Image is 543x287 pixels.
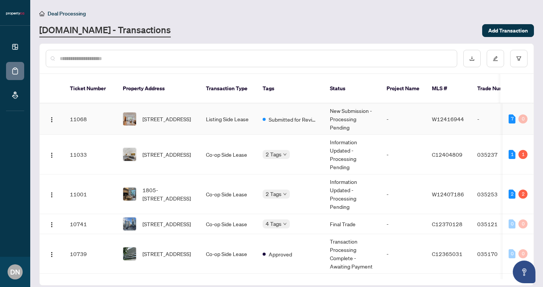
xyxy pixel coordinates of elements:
span: 4 Tags [266,219,282,228]
div: 2 [518,190,528,199]
td: 10741 [64,214,117,234]
td: Information Updated - Processing Pending [324,135,381,174]
span: down [283,192,287,196]
th: Status [324,74,381,103]
td: New Submission - Processing Pending [324,103,381,135]
td: - [381,214,426,234]
td: Information Updated - Processing Pending [324,174,381,214]
div: 7 [509,114,515,123]
span: Submitted for Review [269,115,318,123]
th: Property Address [117,74,200,103]
img: Logo [49,117,55,123]
span: Deal Processing [48,10,86,17]
th: Transaction Type [200,74,257,103]
span: C12370128 [432,221,463,227]
td: 11001 [64,174,117,214]
button: Logo [46,148,58,160]
div: 0 [518,114,528,123]
span: Approved [269,250,292,258]
td: Co-op Side Lease [200,135,257,174]
td: Co-op Side Lease [200,234,257,274]
td: - [381,103,426,135]
span: Add Transaction [488,25,528,37]
div: 1 [509,150,515,159]
td: 11068 [64,103,117,135]
img: logo [6,11,24,16]
span: edit [493,56,498,61]
td: Co-op Side Lease [200,174,257,214]
button: Add Transaction [482,24,534,37]
button: Logo [46,188,58,200]
img: thumbnail-img [123,218,136,230]
div: 0 [509,219,515,228]
span: [STREET_ADDRESS] [142,220,191,228]
span: 2 Tags [266,190,282,198]
button: edit [487,50,504,67]
img: thumbnail-img [123,148,136,161]
td: - [471,103,524,135]
button: Open asap [513,261,535,283]
img: Logo [49,222,55,228]
img: thumbnail-img [123,113,136,125]
img: Logo [49,152,55,158]
button: Logo [46,248,58,260]
span: [STREET_ADDRESS] [142,115,191,123]
span: W12407186 [432,191,464,198]
div: 1 [518,150,528,159]
td: - [381,174,426,214]
span: download [469,56,475,61]
button: download [463,50,481,67]
button: Logo [46,113,58,125]
td: Final Trade [324,214,381,234]
div: 0 [518,219,528,228]
td: 035253 [471,174,524,214]
span: down [283,222,287,226]
th: Project Name [381,74,426,103]
div: 0 [509,249,515,258]
span: DN [10,267,20,277]
button: Logo [46,218,58,230]
img: thumbnail-img [123,188,136,201]
td: Co-op Side Lease [200,214,257,234]
span: W12416944 [432,116,464,122]
th: MLS # [426,74,471,103]
span: home [39,11,45,16]
td: 10739 [64,234,117,274]
span: C12365031 [432,250,463,257]
td: 035170 [471,234,524,274]
td: - [381,135,426,174]
td: Listing Side Lease [200,103,257,135]
th: Tags [257,74,324,103]
td: Transaction Processing Complete - Awaiting Payment [324,234,381,274]
span: 2 Tags [266,150,282,159]
span: [STREET_ADDRESS] [142,250,191,258]
div: 0 [518,249,528,258]
div: 2 [509,190,515,199]
span: filter [516,56,521,61]
span: [STREET_ADDRESS] [142,150,191,159]
td: - [381,234,426,274]
button: filter [510,50,528,67]
span: 1805-[STREET_ADDRESS] [142,186,194,202]
img: Logo [49,192,55,198]
span: C12404809 [432,151,463,158]
span: down [283,153,287,156]
td: 035237 [471,135,524,174]
a: [DOMAIN_NAME] - Transactions [39,24,171,37]
th: Ticket Number [64,74,117,103]
img: Logo [49,252,55,258]
td: 035121 [471,214,524,234]
th: Trade Number [471,74,524,103]
td: 11033 [64,135,117,174]
img: thumbnail-img [123,247,136,260]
